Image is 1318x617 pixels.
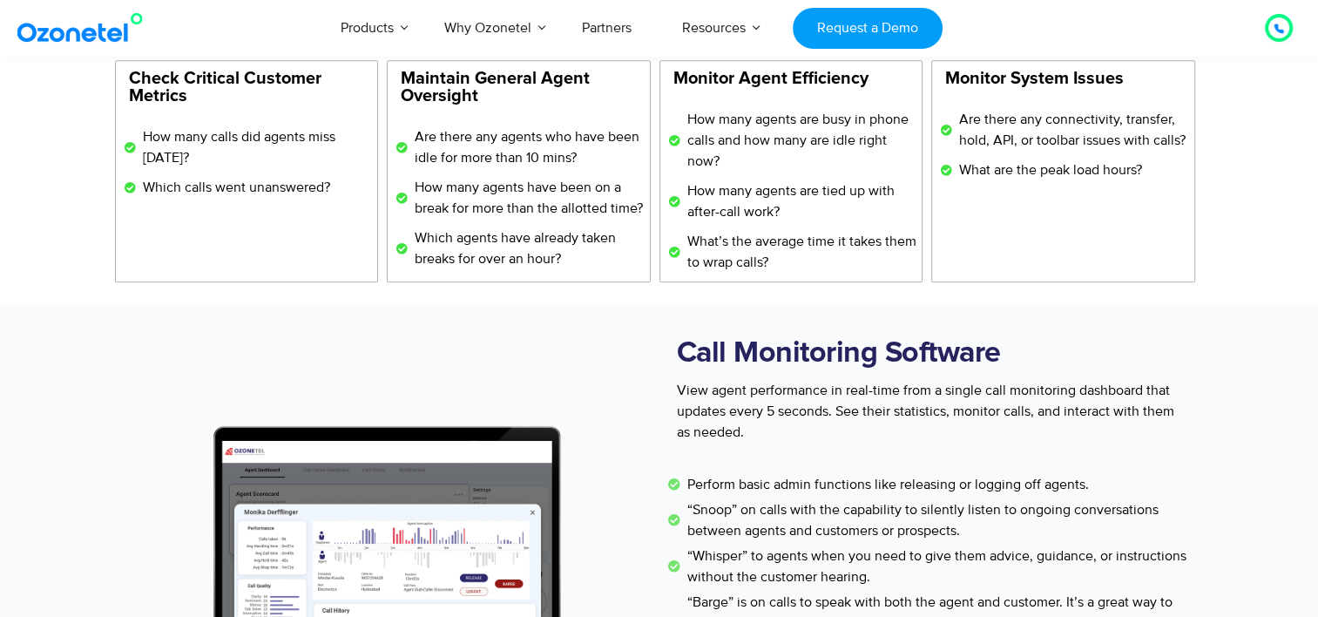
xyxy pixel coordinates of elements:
[673,70,918,87] h5: Monitor Agent Efficiency
[683,109,922,172] span: How many agents are busy in phone calls and how many are idle right now?
[683,499,1195,541] span: “Snoop” on calls with the capability to silently listen to ongoing conversations between agents a...
[677,382,1174,441] span: View agent performance in real-time from a single call monitoring dashboard that updates every 5 ...
[410,227,649,269] span: Which agents have already taken breaks for over an hour?
[139,126,377,168] span: How many calls did agents miss [DATE]?
[955,109,1193,151] span: Are there any connectivity, transfer, hold, API, or toolbar issues with calls?
[677,336,1186,371] h2: Call Monitoring Software
[955,159,1142,180] span: What are the peak load hours?
[129,70,374,105] h5: Check Critical Customer Metrics
[683,180,922,222] span: How many agents are tied up with after-call work?
[401,70,645,105] h5: Maintain General Agent Oversight
[683,546,1195,587] span: “Whisper” to agents when you need to give them advice, guidance, or instructions without the cust...
[683,474,1089,495] span: Perform basic admin functions like releasing or logging off agents.
[410,126,649,168] span: Are there any agents who have been idle for more than 10 mins?
[793,8,942,49] a: Request a Demo
[683,231,922,273] span: What’s the average time it takes them to wrap calls?
[945,70,1190,87] h5: Monitor System Issues
[139,177,330,198] span: Which calls went unanswered?
[410,177,649,219] span: How many agents have been on a break for more than the allotted time?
